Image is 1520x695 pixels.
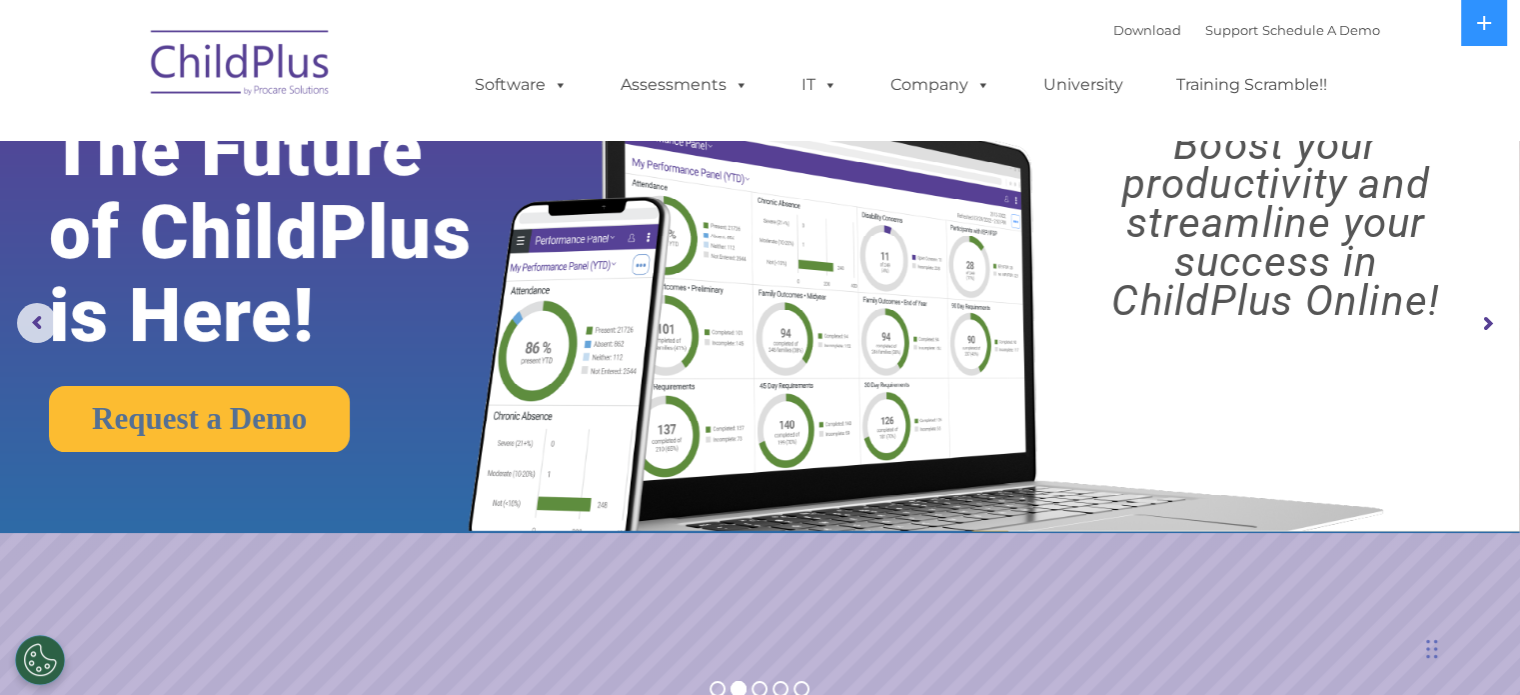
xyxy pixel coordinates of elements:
a: Assessments [601,65,768,105]
a: Company [870,65,1010,105]
a: Request a Demo [49,386,350,452]
font: | [1113,22,1380,38]
img: ChildPlus by Procare Solutions [141,16,341,116]
a: Download [1113,22,1181,38]
a: Support [1205,22,1258,38]
div: Drag [1426,619,1438,679]
iframe: Chat Widget [1194,479,1520,695]
a: Software [455,65,588,105]
a: IT [781,65,857,105]
a: Training Scramble!! [1156,65,1347,105]
rs-layer: The Future of ChildPlus is Here! [49,108,535,357]
span: Phone number [278,214,363,229]
button: Cookies Settings [15,635,65,685]
rs-layer: Boost your productivity and streamline your success in ChildPlus Online! [1050,125,1501,320]
a: University [1023,65,1143,105]
span: Last name [278,132,339,147]
a: Schedule A Demo [1262,22,1380,38]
